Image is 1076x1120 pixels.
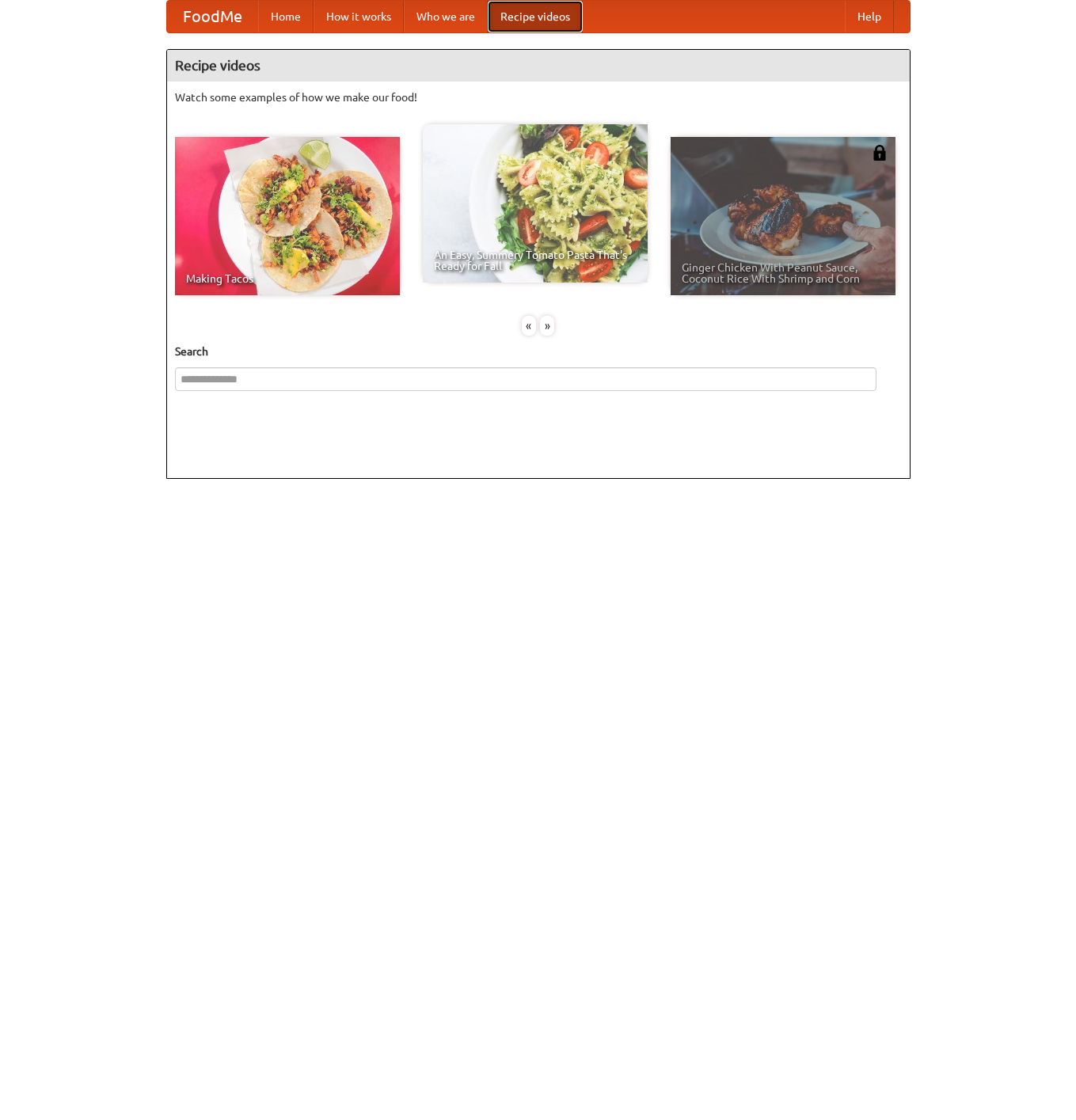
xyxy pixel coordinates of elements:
a: How it works [314,1,404,32]
a: Making Tacos [175,137,400,295]
div: « [522,316,536,336]
p: Watch some examples of how we make our food! [175,89,902,105]
a: Home [258,1,314,32]
span: An Easy, Summery Tomato Pasta That's Ready for Fall [434,249,637,271]
h5: Search [175,344,902,359]
div: » [540,316,554,336]
h4: Recipe videos [167,50,910,82]
span: Making Tacos [186,273,389,284]
a: Help [845,1,894,32]
a: Recipe videos [488,1,583,32]
a: An Easy, Summery Tomato Pasta That's Ready for Fall [423,124,648,283]
img: 483408.png [872,145,888,161]
a: Who we are [404,1,488,32]
a: FoodMe [167,1,258,32]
